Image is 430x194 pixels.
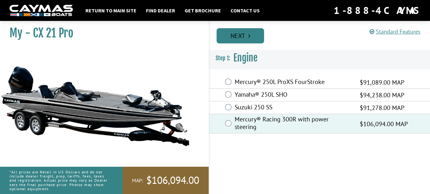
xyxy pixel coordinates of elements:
a: Next [217,28,264,43]
a: Return to main site [82,6,140,15]
h3: Engine [209,46,430,70]
span: MAP: [132,177,143,184]
span: $94,238.00 MAP [360,90,404,100]
label: Yamaha® 250L SHO [235,91,352,100]
span: $91,278.00 MAP [360,103,404,113]
ul: Pagination [215,27,430,43]
a: Find Dealer [143,6,178,15]
label: Suzuki 250 SS [235,103,352,113]
a: Contact Us [227,6,263,15]
a: MAP:$106,094.00 [123,167,209,194]
span: $106,094.00 [146,174,199,187]
p: *All prices are Retail in US Dollars and do not include dealer freight, prep, tariffs, fees, taxe... [9,167,108,194]
a: Get Brochure [181,6,224,15]
span: $91,089.00 MAP [360,78,404,87]
span: $106,094.00 MAP [360,119,408,129]
label: Mercury® Racing 300R with power steering [235,115,352,132]
div: 1-888-4CAYMAS [334,3,421,17]
label: Mercury® 250L ProXS FourStroke [235,78,352,87]
a: Standard Features [370,28,421,35]
img: white-logo-c9c8dbefe5ff5ceceb0f0178aa75bf4bb51f6bca0971e226c86eb53dfe498488.png [9,5,73,16]
h1: My - CX 21 Pro [9,26,193,40]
